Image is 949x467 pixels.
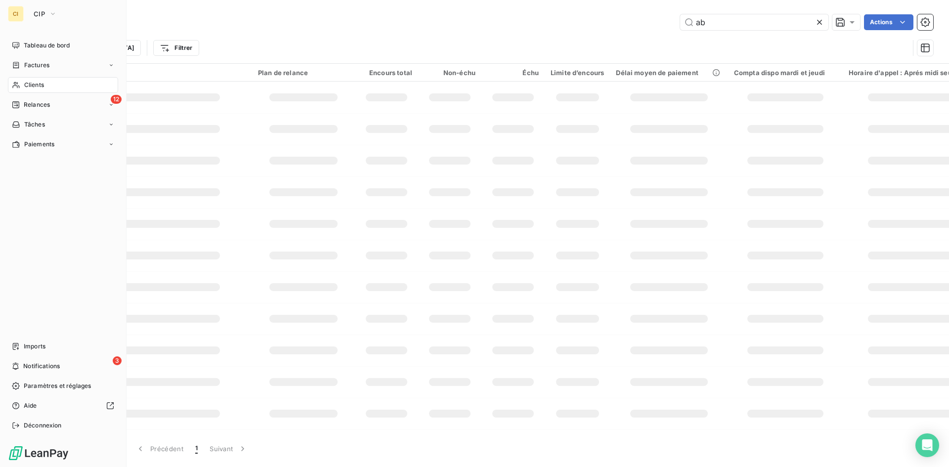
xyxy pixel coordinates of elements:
[23,362,60,371] span: Notifications
[195,444,198,454] span: 1
[680,14,828,30] input: Rechercher
[258,69,349,77] div: Plan de relance
[361,69,412,77] div: Encours total
[8,6,24,22] div: CI
[864,14,913,30] button: Actions
[734,69,837,77] div: Compta dispo mardi et jeudi
[24,140,54,149] span: Paiements
[24,61,49,70] span: Factures
[24,421,62,430] span: Déconnexion
[8,398,118,414] a: Aide
[24,401,37,410] span: Aide
[487,69,539,77] div: Échu
[24,41,70,50] span: Tableau de bord
[189,438,204,459] button: 1
[424,69,475,77] div: Non-échu
[24,382,91,390] span: Paramètres et réglages
[551,69,604,77] div: Limite d’encours
[24,100,50,109] span: Relances
[24,81,44,89] span: Clients
[129,438,189,459] button: Précédent
[111,95,122,104] span: 12
[616,69,722,77] div: Délai moyen de paiement
[24,342,45,351] span: Imports
[153,40,199,56] button: Filtrer
[915,433,939,457] div: Open Intercom Messenger
[204,438,254,459] button: Suivant
[34,10,45,18] span: CIP
[24,120,45,129] span: Tâches
[113,356,122,365] span: 3
[8,445,69,461] img: Logo LeanPay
